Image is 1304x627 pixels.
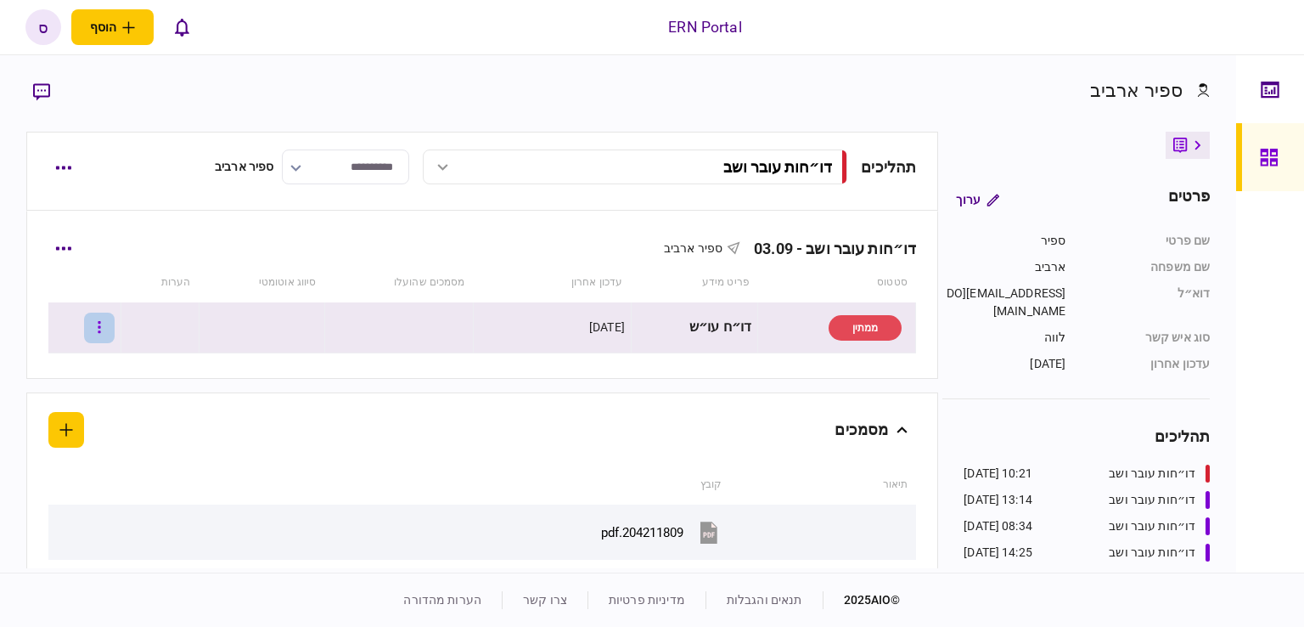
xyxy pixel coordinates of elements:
th: הערות [121,263,199,302]
div: פרטים [1168,184,1211,215]
div: מסמכים [835,412,888,448]
div: סוג איש קשר [1082,329,1210,347]
button: 204211809.pdf [601,513,722,551]
div: דו״חות עובר ושב [1109,517,1195,535]
div: דוא״ל [1082,285,1210,320]
div: 10:21 [DATE] [964,465,1032,483]
th: סטטוס [758,263,916,302]
div: [EMAIL_ADDRESS][DOMAIN_NAME] [942,285,1065,320]
a: הערות מהדורה [403,593,481,607]
a: דו״חות עובר ושב14:25 [DATE] [964,544,1210,562]
button: דו״חות עובר ושב [423,150,847,184]
button: פתח רשימת התראות [164,9,200,45]
a: צרו קשר [523,593,567,607]
span: ספיר ארביב [664,241,722,255]
div: תהליכים [861,155,916,178]
div: עדכון אחרון [1082,355,1210,373]
div: ספיר ארביב [215,158,273,176]
button: ערוך [942,184,1013,215]
a: דו״חות עובר ושב10:21 [DATE] [964,465,1210,483]
div: [DATE] [942,355,1065,373]
a: מדיניות פרטיות [609,593,685,607]
th: קובץ [123,466,730,505]
th: תיאור [730,466,916,505]
div: © 2025 AIO [823,591,901,609]
div: שם משפחה [1082,258,1210,276]
button: פתח תפריט להוספת לקוח [71,9,154,45]
div: דו״חות עובר ושב - 03.09 [740,240,916,257]
a: תנאים והגבלות [727,593,802,607]
div: ספיר [942,232,1065,250]
th: פריט מידע [631,263,758,302]
div: ממתין [829,315,902,341]
th: עדכון אחרון [474,263,632,302]
th: סיווג אוטומטי [199,263,324,302]
div: דו״חות עובר ושב [723,158,832,176]
div: [DATE] [589,319,625,336]
div: 14:25 [DATE] [964,544,1032,562]
button: ס [25,9,61,45]
div: ERN Portal [668,16,741,38]
div: 204211809.pdf [601,525,683,540]
div: ארביב [942,258,1065,276]
th: מסמכים שהועלו [324,263,473,302]
div: ספיר ארביב [1090,76,1183,104]
a: דו״חות עובר ושב08:34 [DATE] [964,517,1210,535]
div: תהליכים [942,425,1210,448]
div: שם פרטי [1082,232,1210,250]
div: 13:14 [DATE] [964,491,1032,509]
div: דו״חות עובר ושב [1109,491,1195,509]
a: דו״חות עובר ושב13:14 [DATE] [964,491,1210,509]
div: 08:34 [DATE] [964,517,1032,535]
div: לווה [942,329,1065,347]
div: דו״חות עובר ושב [1109,544,1195,562]
div: דו״חות עובר ושב [1109,465,1195,483]
div: דו״ח עו״ש [638,308,752,347]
